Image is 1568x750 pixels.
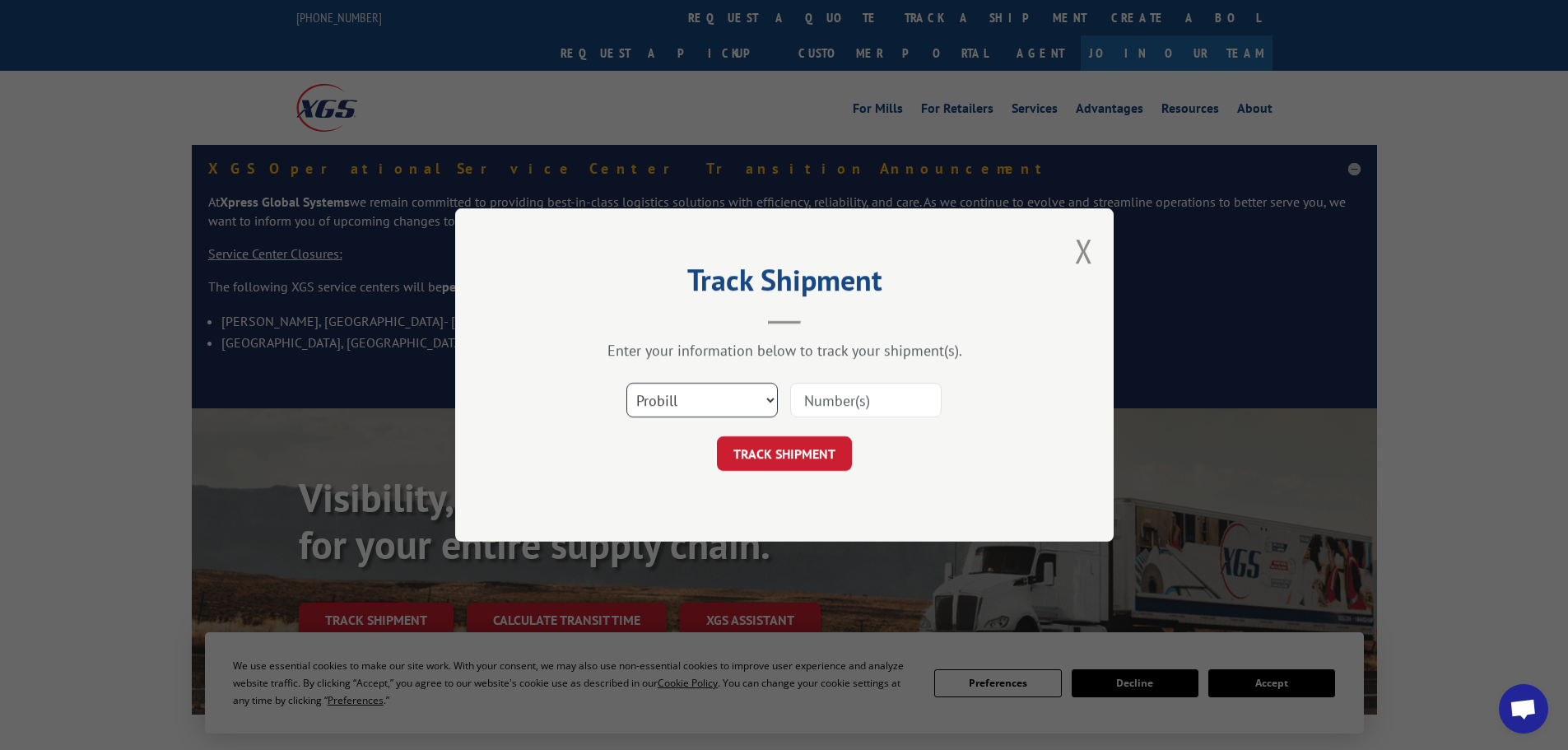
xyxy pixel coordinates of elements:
[1075,229,1093,273] button: Close modal
[1499,684,1548,734] a: Open chat
[537,268,1031,300] h2: Track Shipment
[537,341,1031,360] div: Enter your information below to track your shipment(s).
[790,383,942,417] input: Number(s)
[717,436,852,471] button: TRACK SHIPMENT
